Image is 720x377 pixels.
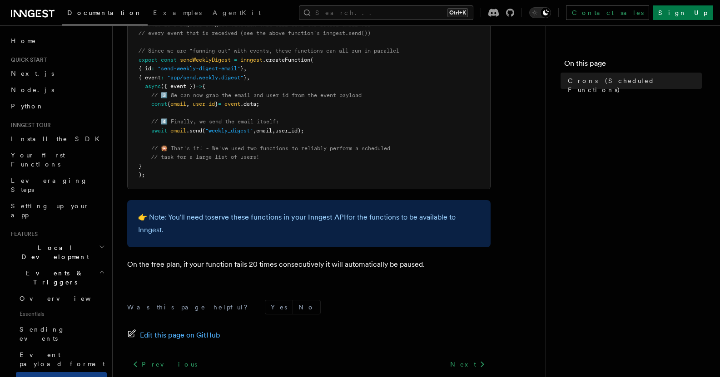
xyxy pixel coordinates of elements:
[151,154,259,160] span: // task for a large list of users!
[7,240,107,265] button: Local Development
[275,127,304,134] span: user_id);
[139,48,399,54] span: // Since we are "fanning out" with events, these functions can all run in parallel
[62,3,148,25] a: Documentation
[158,65,240,72] span: "send-weekly-digest-email"
[11,135,105,142] span: Install the SDK
[234,57,237,63] span: =
[161,57,177,63] span: const
[11,103,44,110] span: Python
[253,127,256,134] span: ,
[193,101,215,107] span: user_id
[139,21,371,28] span: // This is a regular Inngest function that will send the actual email for
[170,101,186,107] span: email
[127,329,220,342] a: Edit this page on GitHub
[243,74,247,81] span: }
[16,321,107,347] a: Sending events
[20,295,113,302] span: Overview
[140,329,220,342] span: Edit this page on GitHub
[207,3,266,24] a: AgentKit
[213,9,261,16] span: AgentKit
[566,5,649,20] a: Contact sales
[127,303,254,312] p: Was this page helpful?
[205,127,253,134] span: "weekly_digest"
[7,33,107,49] a: Home
[224,101,240,107] span: event
[20,326,65,342] span: Sending events
[11,70,54,77] span: Next.js
[139,171,145,178] span: );
[151,65,154,72] span: :
[293,300,320,314] button: No
[11,152,65,168] span: Your first Functions
[7,269,99,287] span: Events & Triggers
[151,101,167,107] span: const
[7,131,107,147] a: Install the SDK
[7,56,47,64] span: Quick start
[11,36,36,45] span: Home
[299,5,473,20] button: Search...Ctrl+K
[16,290,107,307] a: Overview
[202,127,205,134] span: (
[215,101,218,107] span: }
[243,65,247,72] span: ,
[180,57,231,63] span: sendWeeklyDigest
[7,98,107,114] a: Python
[16,347,107,372] a: Event payload format
[564,73,702,98] a: Crons (Scheduled Functions)
[11,202,89,219] span: Setting up your app
[196,83,202,89] span: =>
[167,101,170,107] span: {
[7,122,51,129] span: Inngest tour
[272,127,275,134] span: ,
[310,57,313,63] span: (
[139,65,151,72] span: { id
[529,7,551,18] button: Toggle dark mode
[211,213,346,221] a: serve these functions in your Inngest API
[161,74,164,81] span: :
[151,118,279,125] span: // 4️⃣ Finally, we send the email itself:
[653,5,713,20] a: Sign Up
[11,177,88,193] span: Leveraging Steps
[139,30,371,36] span: // every event that is received (see the above function's inngest.send())
[265,300,293,314] button: Yes
[67,9,142,16] span: Documentation
[240,65,243,72] span: }
[564,58,702,73] h4: On this page
[7,198,107,223] a: Setting up your app
[151,92,362,98] span: // 3️⃣ We can now grab the email and user id from the event payload
[263,57,310,63] span: .createFunction
[7,243,99,261] span: Local Development
[7,82,107,98] a: Node.js
[7,147,107,172] a: Your first Functions
[151,145,390,152] span: // 🎇 That's it! - We've used two functions to reliably perform a scheduled
[153,9,202,16] span: Examples
[151,127,167,134] span: await
[568,76,702,94] span: Crons (Scheduled Functions)
[167,74,243,81] span: "app/send.weekly.digest"
[186,127,202,134] span: .send
[148,3,207,24] a: Examples
[447,8,468,17] kbd: Ctrl+K
[139,57,158,63] span: export
[247,74,250,81] span: ,
[170,127,186,134] span: email
[202,83,205,89] span: {
[7,172,107,198] a: Leveraging Steps
[139,163,142,169] span: }
[218,101,221,107] span: =
[7,265,107,290] button: Events & Triggers
[186,101,189,107] span: ,
[138,211,480,236] p: 👉 Note: You'll need to for the functions to be available to Inngest.
[127,258,491,271] p: On the free plan, if your function fails 20 times consecutively it will automatically be paused.
[20,351,105,367] span: Event payload format
[256,127,272,134] span: email
[145,83,161,89] span: async
[7,65,107,82] a: Next.js
[445,356,491,372] a: Next
[240,57,263,63] span: inngest
[11,86,54,93] span: Node.js
[240,101,259,107] span: .data;
[161,83,196,89] span: ({ event })
[16,307,107,321] span: Essentials
[7,230,38,238] span: Features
